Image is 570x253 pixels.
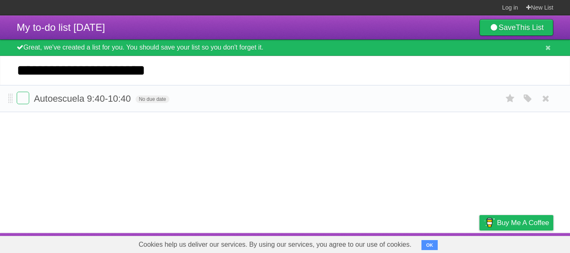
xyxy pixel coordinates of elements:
[501,235,553,251] a: Suggest a feature
[17,92,29,104] label: Done
[440,235,459,251] a: Terms
[396,235,430,251] a: Developers
[479,215,553,230] a: Buy me a coffee
[421,240,438,250] button: OK
[469,235,490,251] a: Privacy
[130,236,420,253] span: Cookies help us deliver our services. By using our services, you agree to our use of cookies.
[502,92,518,105] label: Star task
[497,215,549,230] span: Buy me a coffee
[479,19,553,36] a: SaveThis List
[34,93,133,104] span: Autoescuela 9:40-10:40
[484,215,495,230] img: Buy me a coffee
[516,23,544,32] b: This List
[17,22,105,33] span: My to-do list [DATE]
[368,235,386,251] a: About
[136,95,169,103] span: No due date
